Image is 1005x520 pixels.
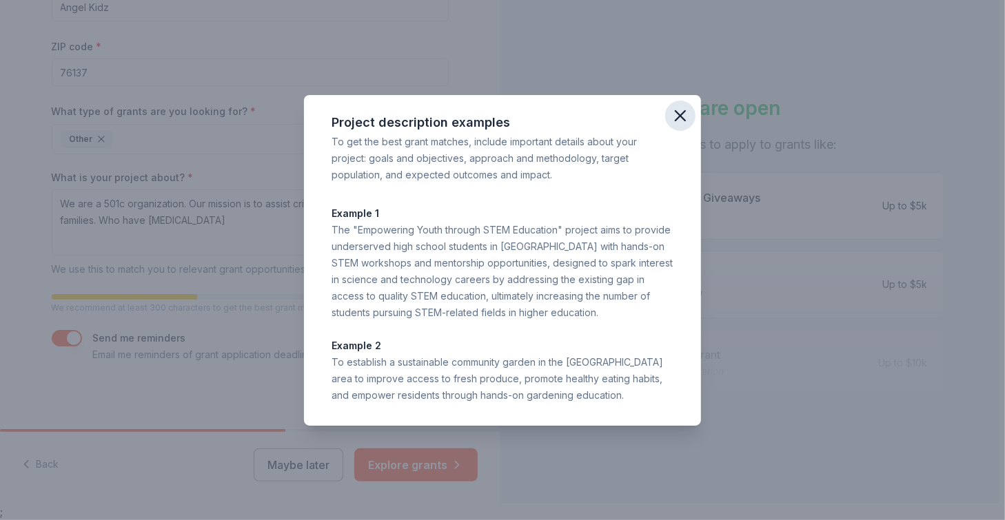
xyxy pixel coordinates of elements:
[332,222,673,321] div: The "Empowering Youth through STEM Education" project aims to provide underserved high school stu...
[332,134,673,183] div: To get the best grant matches, include important details about your project: goals and objectives...
[332,337,673,354] p: Example 2
[332,354,673,404] div: To establish a sustainable community garden in the [GEOGRAPHIC_DATA] area to improve access to fr...
[332,205,673,222] p: Example 1
[332,112,673,134] div: Project description examples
